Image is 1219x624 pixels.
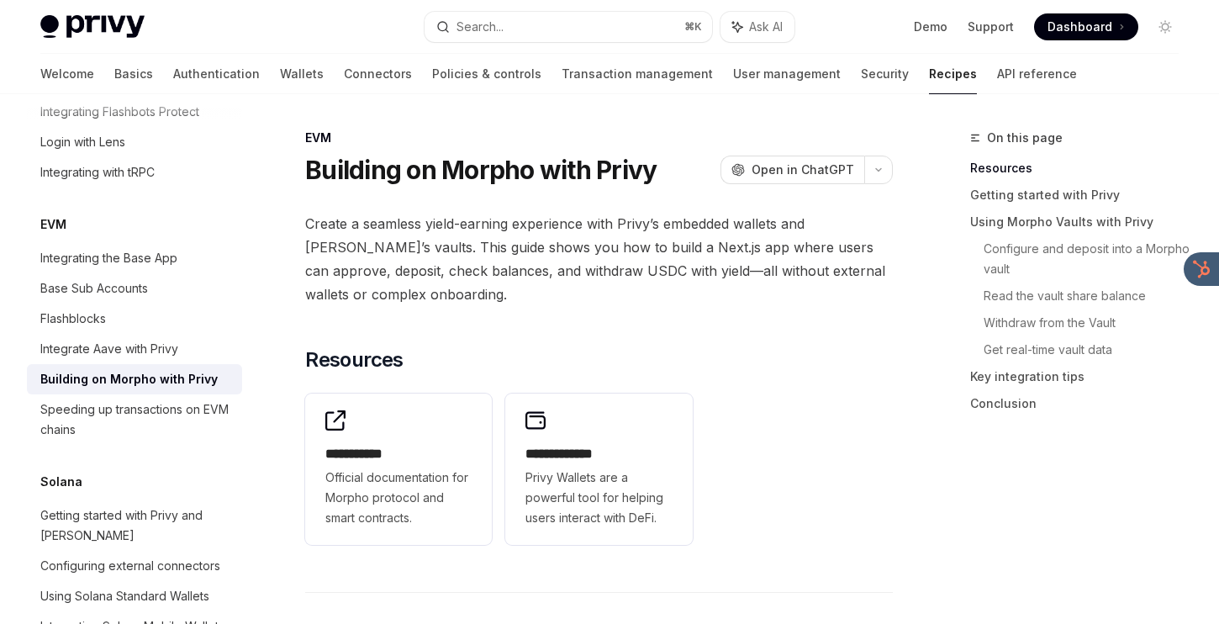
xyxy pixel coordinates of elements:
a: Key integration tips [970,363,1192,390]
a: Dashboard [1034,13,1138,40]
a: Base Sub Accounts [27,273,242,304]
a: Integrating the Base App [27,243,242,273]
a: Using Solana Standard Wallets [27,581,242,611]
a: Policies & controls [432,54,541,94]
div: Flashblocks [40,309,106,329]
a: Flashblocks [27,304,242,334]
div: Search... [456,17,504,37]
a: **** **** ***Privy Wallets are a powerful tool for helping users interact with DeFi. [505,394,692,545]
a: Demo [914,19,947,35]
a: Integrate Aave with Privy [27,334,242,364]
span: Official documentation for Morpho protocol and smart contracts. [325,468,472,528]
a: Support [968,19,1014,35]
span: On this page [987,128,1063,148]
span: Dashboard [1047,19,1112,35]
a: Withdraw from the Vault [984,309,1192,336]
span: Ask AI [749,19,783,35]
button: Ask AI [720,12,794,42]
span: Open in ChatGPT [752,161,854,178]
div: Integrate Aave with Privy [40,339,178,359]
a: Configuring external connectors [27,551,242,581]
a: Speeding up transactions on EVM chains [27,394,242,445]
a: Basics [114,54,153,94]
h5: Solana [40,472,82,492]
a: Getting started with Privy [970,182,1192,209]
a: Resources [970,155,1192,182]
a: User management [733,54,841,94]
div: Getting started with Privy and [PERSON_NAME] [40,505,232,546]
div: Speeding up transactions on EVM chains [40,399,232,440]
a: Wallets [280,54,324,94]
a: Configure and deposit into a Morpho vault [984,235,1192,283]
a: Recipes [929,54,977,94]
h1: Building on Morpho with Privy [305,155,657,185]
span: Create a seamless yield-earning experience with Privy’s embedded wallets and [PERSON_NAME]’s vaul... [305,212,893,306]
a: API reference [997,54,1077,94]
img: light logo [40,15,145,39]
span: Privy Wallets are a powerful tool for helping users interact with DeFi. [525,468,672,528]
span: Resources [305,346,404,373]
a: Building on Morpho with Privy [27,364,242,394]
a: Read the vault share balance [984,283,1192,309]
button: Search...⌘K [425,12,713,42]
div: Integrating with tRPC [40,162,155,182]
a: Transaction management [562,54,713,94]
div: Login with Lens [40,132,125,152]
a: Integrating with tRPC [27,157,242,188]
div: Integrating the Base App [40,248,177,268]
a: Get real-time vault data [984,336,1192,363]
div: Base Sub Accounts [40,278,148,299]
a: Authentication [173,54,260,94]
a: **** **** *Official documentation for Morpho protocol and smart contracts. [305,394,492,545]
span: ⌘ K [684,20,702,34]
a: Conclusion [970,390,1192,417]
a: Welcome [40,54,94,94]
h5: EVM [40,214,66,235]
button: Open in ChatGPT [720,156,864,184]
a: Security [861,54,909,94]
div: Using Solana Standard Wallets [40,586,209,606]
div: EVM [305,130,893,146]
a: Getting started with Privy and [PERSON_NAME] [27,500,242,551]
a: Connectors [344,54,412,94]
button: Toggle dark mode [1152,13,1179,40]
div: Configuring external connectors [40,556,220,576]
a: Using Morpho Vaults with Privy [970,209,1192,235]
a: Login with Lens [27,127,242,157]
div: Building on Morpho with Privy [40,369,218,389]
